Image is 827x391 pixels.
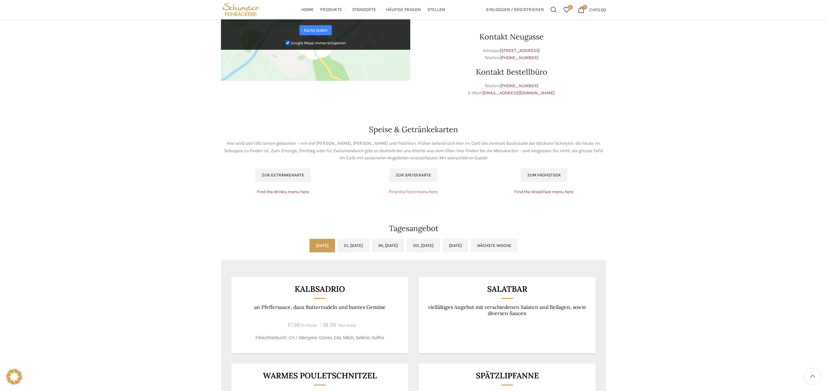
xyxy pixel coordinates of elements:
[301,3,314,16] a: Home
[301,7,314,13] span: Home
[221,140,606,162] p: Hier wird seit 120 Jahren gebacken – mit viel [PERSON_NAME], [PERSON_NAME] und Tradition. Früher ...
[514,189,573,195] a: Find the breakfast menu here
[396,173,431,178] span: Zur Speisekarte
[427,7,445,13] span: Stellen
[568,5,573,10] span: 0
[560,3,573,16] div: Meine Wunschliste
[427,372,588,380] h3: Spätzlipfanne
[221,126,606,133] h2: Speise & Getränkekarten
[417,33,606,41] h2: Kontakt Neugasse
[500,83,539,89] a: [PHONE_NUMBER]
[221,6,261,12] a: Site logo
[804,368,821,385] a: Scroll to top button
[427,304,588,317] p: vielfältiges Angebot mit verschiedenen Salaten und Beilagen, sowie diversen Saucen
[575,3,609,16] a: 0 CHF0.00
[221,225,606,232] h2: Tagesangebot
[239,285,401,293] h3: Kalbsadrio
[389,189,438,195] a: Find the food menu here
[427,285,588,293] h3: Salatbar
[483,3,547,16] a: Einloggen / Registrieren
[264,3,483,16] div: Main navigation
[286,41,290,45] input: Google Maps immer entsperren
[338,239,369,252] a: Di, [DATE]
[427,3,445,16] a: Stellen
[417,82,606,97] p: Telefon: E-Mail:
[417,68,606,76] h2: Kontakt Bestellbüro
[352,7,376,13] span: Standorte
[417,47,606,62] p: Adresse: Telefon:
[320,3,346,16] a: Produkte
[389,168,438,182] a: Zur Speisekarte
[386,3,421,16] a: Häufige Fragen
[560,3,573,16] a: 0
[337,323,356,328] span: Take-Away
[443,239,468,252] a: [DATE]
[589,7,606,12] bdi: 0.00
[500,48,540,53] a: [STREET_ADDRESS]
[500,55,539,60] a: [PHONE_NUMBER]
[320,7,342,13] span: Produkte
[255,168,311,182] a: Zur Getränkekarte
[288,321,300,328] span: 17.50
[372,239,404,252] a: Mi, [DATE]
[239,334,401,341] p: Fleischherkunft: CH / Allergene: Gluten, Eier, Milch, Sellerie, Sulfite
[257,189,309,195] a: Find the drinks menu here
[239,372,401,380] h3: Warmes Pouletschnitzel
[301,323,317,328] span: In-House
[262,173,304,178] span: Zur Getränkekarte
[323,321,336,328] span: 16.50
[386,7,421,13] span: Häufige Fragen
[291,40,346,45] small: Google Maps immer entsperren
[527,173,561,178] span: Zum Frühstück
[309,239,335,252] a: [DATE]
[589,7,597,12] span: CHF
[521,168,567,182] a: Zum Frühstück
[352,3,380,16] a: Standorte
[547,3,560,16] a: Suchen
[471,239,518,252] a: Nächste Woche
[299,25,332,35] a: Karte laden
[582,5,587,10] span: 0
[239,304,401,310] p: an Pfeffersauce, dazu Butternudeln und buntes Gemüse
[486,7,544,12] span: Einloggen / Registrieren
[407,239,440,252] a: Do, [DATE]
[482,90,555,96] a: [EMAIL_ADDRESS][DOMAIN_NAME]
